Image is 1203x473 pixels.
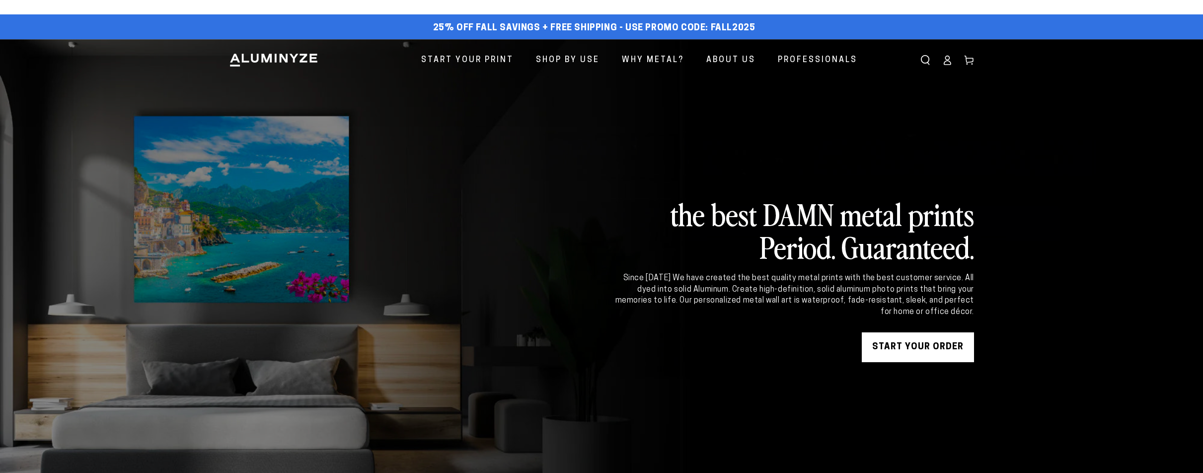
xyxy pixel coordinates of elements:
[613,273,974,317] div: Since [DATE] We have created the best quality metal prints with the best customer service. All dy...
[770,47,865,74] a: Professionals
[433,23,755,34] span: 25% off FALL Savings + Free Shipping - Use Promo Code: FALL2025
[421,53,514,68] span: Start Your Print
[862,332,974,362] a: START YOUR Order
[414,47,521,74] a: Start Your Print
[778,53,857,68] span: Professionals
[699,47,763,74] a: About Us
[706,53,755,68] span: About Us
[528,47,607,74] a: Shop By Use
[914,49,936,71] summary: Search our site
[613,197,974,263] h2: the best DAMN metal prints Period. Guaranteed.
[622,53,684,68] span: Why Metal?
[536,53,600,68] span: Shop By Use
[614,47,691,74] a: Why Metal?
[229,53,318,68] img: Aluminyze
